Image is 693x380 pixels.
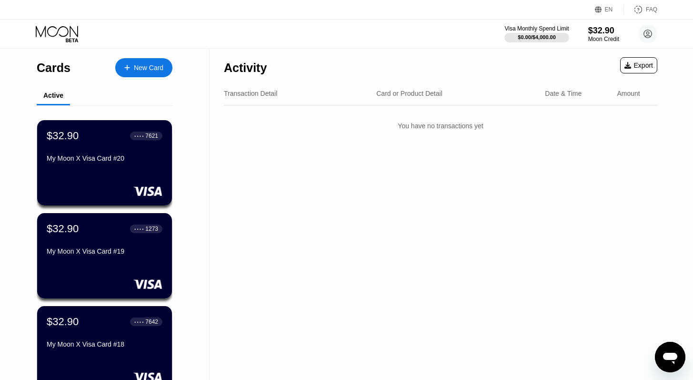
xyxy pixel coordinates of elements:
div: Visa Monthly Spend Limit$0.00/$4,000.00 [504,25,569,42]
div: EN [595,5,624,14]
div: 7642 [145,318,158,325]
div: Moon Credit [588,36,619,42]
div: Activity [224,61,267,75]
div: FAQ [646,6,657,13]
div: $0.00 / $4,000.00 [518,34,556,40]
div: Cards [37,61,70,75]
div: Export [620,57,657,73]
div: New Card [115,58,172,77]
div: $32.90● ● ● ●1273My Moon X Visa Card #19 [37,213,172,298]
div: Active [43,92,63,99]
div: New Card [134,64,163,72]
div: My Moon X Visa Card #20 [47,154,162,162]
div: Date & Time [545,90,582,97]
div: Export [624,62,653,69]
div: 1273 [145,226,158,232]
div: ● ● ● ● [134,134,144,137]
div: My Moon X Visa Card #19 [47,247,162,255]
div: $32.90 [47,316,79,328]
div: My Moon X Visa Card #18 [47,340,162,348]
div: Visa Monthly Spend Limit [504,25,569,32]
div: $32.90Moon Credit [588,26,619,42]
div: 7621 [145,133,158,139]
div: ● ● ● ● [134,320,144,323]
div: ● ● ● ● [134,227,144,230]
div: $32.90 [588,26,619,36]
div: Transaction Detail [224,90,277,97]
iframe: Button to launch messaging window [655,342,685,372]
div: You have no transactions yet [224,113,657,139]
div: EN [605,6,613,13]
div: $32.90 [47,223,79,235]
div: $32.90● ● ● ●7621My Moon X Visa Card #20 [37,120,172,205]
div: Card or Product Detail [376,90,442,97]
div: Amount [617,90,640,97]
div: FAQ [624,5,657,14]
div: $32.90 [47,130,79,142]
